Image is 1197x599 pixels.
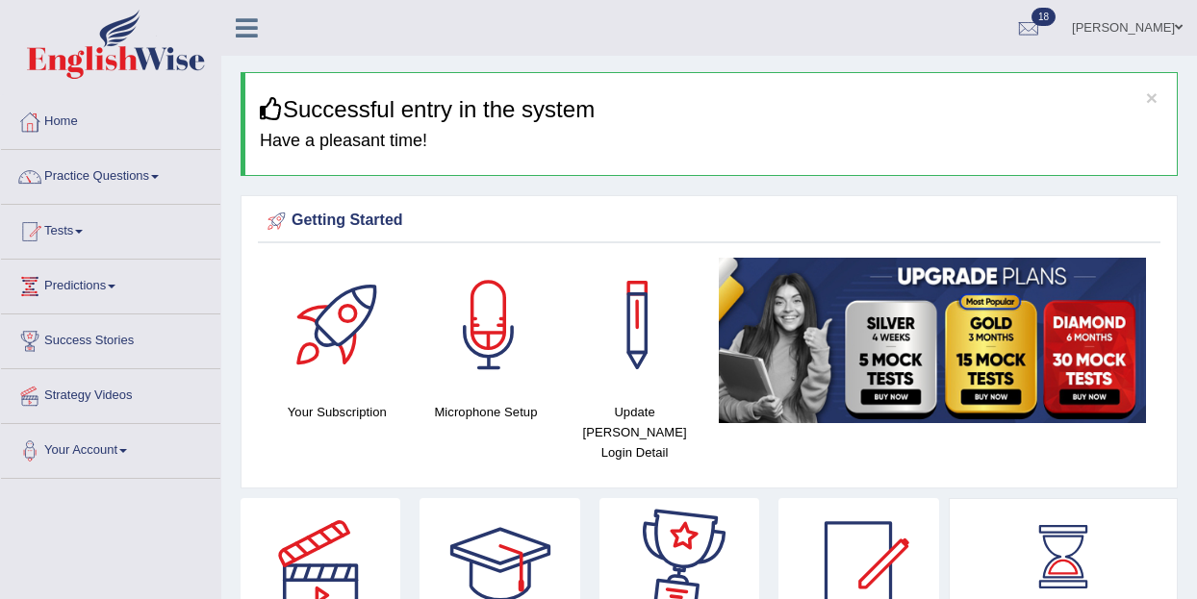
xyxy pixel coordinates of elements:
h4: Have a pleasant time! [260,132,1162,151]
a: Predictions [1,260,220,308]
h4: Update [PERSON_NAME] Login Detail [570,402,700,462]
a: Home [1,95,220,143]
button: × [1146,87,1158,108]
h4: Your Subscription [272,402,402,422]
a: Practice Questions [1,150,220,198]
img: small5.jpg [719,258,1146,423]
div: Getting Started [263,207,1156,236]
a: Strategy Videos [1,369,220,417]
a: Success Stories [1,314,220,362]
span: 18 [1031,8,1056,26]
h3: Successful entry in the system [260,97,1162,122]
a: Your Account [1,424,220,472]
a: Tests [1,205,220,253]
h4: Microphone Setup [421,402,551,422]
